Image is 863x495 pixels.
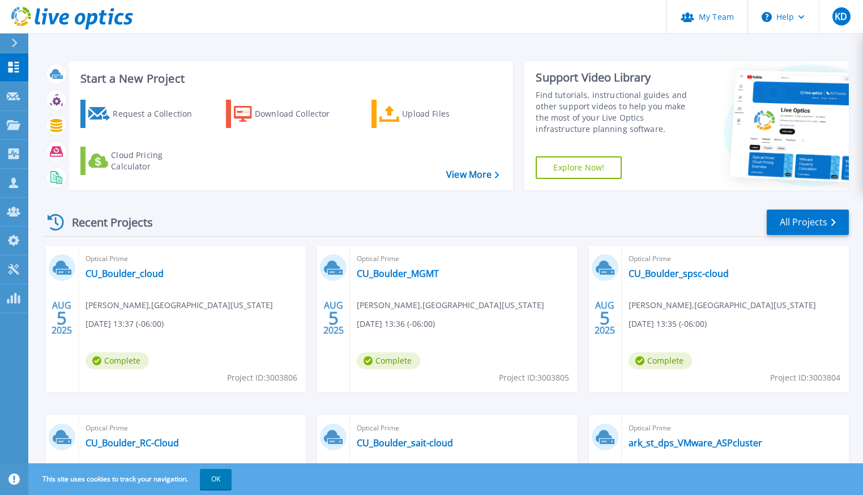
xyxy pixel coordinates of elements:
[86,268,164,279] a: CU_Boulder_cloud
[80,72,499,85] h3: Start a New Project
[357,352,420,369] span: Complete
[86,299,273,311] span: [PERSON_NAME] , [GEOGRAPHIC_DATA][US_STATE]
[835,12,847,21] span: KD
[357,437,453,449] a: CU_Boulder_sait-cloud
[536,70,698,85] div: Support Video Library
[629,437,762,449] a: ark_st_dps_VMware_ASPcluster
[113,103,203,125] div: Request a Collection
[629,268,729,279] a: CU_Boulder_spsc-cloud
[255,103,345,125] div: Download Collector
[86,352,149,369] span: Complete
[536,156,622,179] a: Explore Now!
[86,437,179,449] a: CU_Boulder_RC-Cloud
[323,297,344,339] div: AUG 2025
[629,318,707,330] span: [DATE] 13:35 (-06:00)
[357,299,544,311] span: [PERSON_NAME] , [GEOGRAPHIC_DATA][US_STATE]
[402,103,493,125] div: Upload Files
[357,268,439,279] a: CU_Boulder_MGMT
[44,208,168,236] div: Recent Projects
[227,372,297,384] span: Project ID: 3003806
[80,100,207,128] a: Request a Collection
[629,352,692,369] span: Complete
[200,469,232,489] button: OK
[31,469,232,489] span: This site uses cookies to track your navigation.
[629,299,816,311] span: [PERSON_NAME] , [GEOGRAPHIC_DATA][US_STATE]
[629,253,842,265] span: Optical Prime
[629,422,842,434] span: Optical Prime
[80,147,207,175] a: Cloud Pricing Calculator
[357,422,570,434] span: Optical Prime
[86,253,299,265] span: Optical Prime
[446,169,499,180] a: View More
[594,297,616,339] div: AUG 2025
[57,313,67,323] span: 5
[86,422,299,434] span: Optical Prime
[111,150,202,172] div: Cloud Pricing Calculator
[357,253,570,265] span: Optical Prime
[600,313,610,323] span: 5
[51,297,72,339] div: AUG 2025
[226,100,352,128] a: Download Collector
[328,313,339,323] span: 5
[536,89,698,135] div: Find tutorials, instructional guides and other support videos to help you make the most of your L...
[499,372,569,384] span: Project ID: 3003805
[86,318,164,330] span: [DATE] 13:37 (-06:00)
[767,210,849,235] a: All Projects
[371,100,498,128] a: Upload Files
[357,318,435,330] span: [DATE] 13:36 (-06:00)
[770,372,840,384] span: Project ID: 3003804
